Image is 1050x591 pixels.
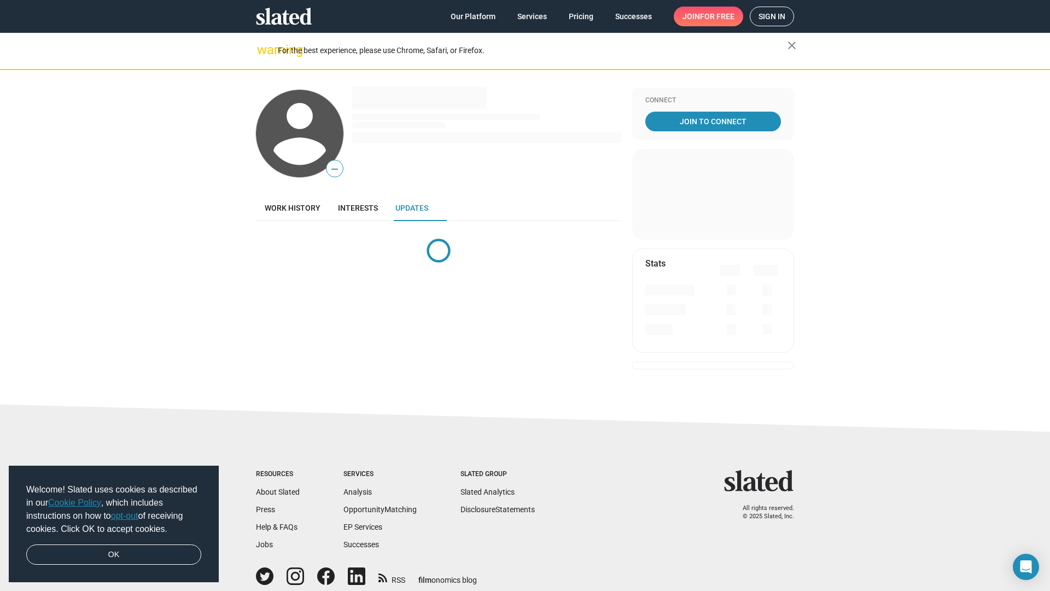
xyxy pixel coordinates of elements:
[731,505,794,520] p: All rights reserved. © 2025 Slated, Inc.
[460,488,515,496] a: Slated Analytics
[26,544,201,565] a: dismiss cookie message
[343,523,382,531] a: EP Services
[750,7,794,26] a: Sign in
[606,7,661,26] a: Successes
[395,204,428,212] span: Updates
[442,7,504,26] a: Our Platform
[256,470,300,479] div: Resources
[674,7,743,26] a: Joinfor free
[460,505,535,514] a: DisclosureStatements
[785,39,798,52] mat-icon: close
[343,540,379,549] a: Successes
[256,488,300,496] a: About Slated
[48,498,101,507] a: Cookie Policy
[460,470,535,479] div: Slated Group
[418,566,477,586] a: filmonomics blog
[759,7,785,26] span: Sign in
[378,569,405,586] a: RSS
[1013,554,1039,580] div: Open Intercom Messenger
[517,7,547,26] span: Services
[645,112,781,131] a: Join To Connect
[645,96,781,105] div: Connect
[278,43,787,58] div: For the best experience, please use Chrome, Safari, or Firefox.
[509,7,556,26] a: Services
[343,470,417,479] div: Services
[560,7,602,26] a: Pricing
[256,505,275,514] a: Press
[451,7,495,26] span: Our Platform
[256,523,297,531] a: Help & FAQs
[9,466,219,583] div: cookieconsent
[326,162,343,176] span: —
[338,204,378,212] span: Interests
[256,540,273,549] a: Jobs
[700,7,734,26] span: for free
[343,505,417,514] a: OpportunityMatching
[615,7,652,26] span: Successes
[387,195,437,221] a: Updates
[329,195,387,221] a: Interests
[682,7,734,26] span: Join
[569,7,593,26] span: Pricing
[647,112,779,131] span: Join To Connect
[645,258,666,269] mat-card-title: Stats
[257,43,270,56] mat-icon: warning
[265,204,320,212] span: Work history
[418,576,431,584] span: film
[256,195,329,221] a: Work history
[26,483,201,536] span: Welcome! Slated uses cookies as described in our , which includes instructions on how to of recei...
[343,488,372,496] a: Analysis
[111,511,138,520] a: opt-out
